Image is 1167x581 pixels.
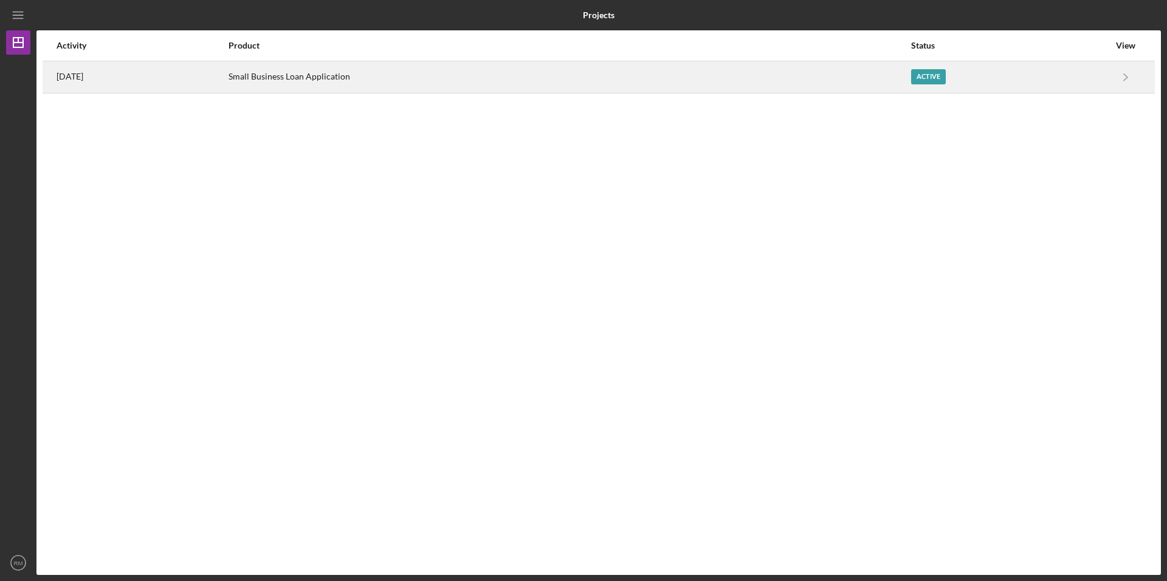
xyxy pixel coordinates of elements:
div: Activity [57,41,227,50]
text: RM [14,560,23,566]
div: Small Business Loan Application [229,62,910,92]
div: Status [911,41,1109,50]
b: Projects [583,10,614,20]
time: 2025-08-11 21:15 [57,72,83,81]
div: Active [911,69,946,84]
div: View [1110,41,1141,50]
button: RM [6,551,30,575]
div: Product [229,41,910,50]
